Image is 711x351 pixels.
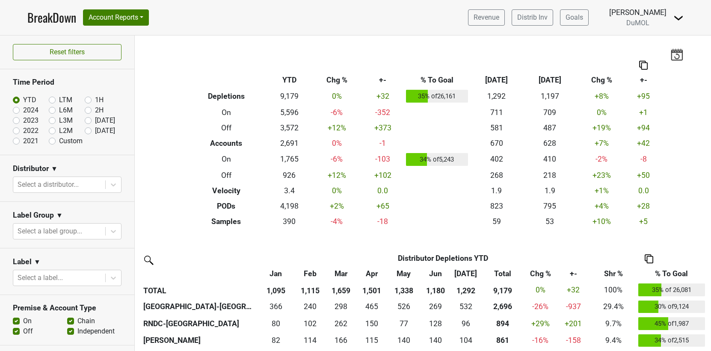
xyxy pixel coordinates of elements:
[523,120,577,136] td: 487
[267,168,312,183] td: 926
[387,332,421,349] td: 140.333
[327,318,355,329] div: 262
[524,315,556,332] td: +29 %
[13,304,121,313] h3: Premise & Account Type
[34,257,41,267] span: ▼
[450,332,481,349] td: 104.167
[453,318,479,329] div: 96
[357,315,387,332] td: 150.167
[186,105,267,120] th: On
[577,88,627,105] td: +8 %
[27,9,76,27] a: BreakDown
[627,168,661,183] td: +50
[327,301,355,312] div: 298
[295,251,591,266] th: Distributor Depletions YTD
[470,136,523,151] td: 670
[325,281,357,298] th: 1,659
[186,88,267,105] th: Depletions
[257,332,295,349] td: 81.668
[523,88,577,105] td: 1,197
[312,136,362,151] td: 0 %
[362,105,404,120] td: -352
[389,335,419,346] div: 140
[609,7,667,18] div: [PERSON_NAME]
[295,332,326,349] td: 114.167
[141,266,257,281] th: &nbsp;: activate to sort column ascending
[59,126,73,136] label: L2M
[312,88,362,105] td: 0 %
[639,61,648,70] img: Copy to clipboard
[267,151,312,168] td: 1,765
[577,198,627,214] td: +4 %
[312,214,362,229] td: -4 %
[297,318,323,329] div: 102
[59,95,72,105] label: LTM
[627,198,661,214] td: +28
[453,301,479,312] div: 532
[359,301,385,312] div: 465
[362,214,404,229] td: -18
[325,332,357,349] td: 166.334
[470,198,523,214] td: 823
[404,72,470,88] th: % To Goal
[577,136,627,151] td: +7 %
[186,120,267,136] th: Off
[577,168,627,183] td: +23 %
[13,78,121,87] h3: Time Period
[141,298,257,316] th: [GEOGRAPHIC_DATA]-[GEOGRAPHIC_DATA]
[186,151,267,168] th: On
[577,120,627,136] td: +19 %
[23,136,39,146] label: 2021
[567,286,580,294] span: +32
[267,120,312,136] td: 3,572
[297,301,323,312] div: 240
[95,126,115,136] label: [DATE]
[389,318,419,329] div: 77
[591,315,636,332] td: 9.7%
[141,281,257,298] th: TOTAL
[141,253,155,266] img: filter
[362,151,404,168] td: -103
[23,95,36,105] label: YTD
[95,95,104,105] label: 1H
[627,120,661,136] td: +94
[627,183,661,198] td: 0.0
[470,72,523,88] th: [DATE]
[312,198,362,214] td: +2 %
[387,315,421,332] td: 76.666
[141,332,257,349] th: [PERSON_NAME]
[481,332,524,349] th: 861.169
[357,298,387,316] td: 465.334
[23,105,39,115] label: 2024
[327,335,355,346] div: 166
[267,105,312,120] td: 5,596
[325,315,357,332] td: 261.5
[470,214,523,229] td: 59
[450,281,481,298] th: 1,292
[421,266,451,281] th: Jun: activate to sort column ascending
[560,9,589,26] a: Goals
[523,136,577,151] td: 628
[512,9,553,26] a: Distrib Inv
[423,335,449,346] div: 140
[267,72,312,88] th: YTD
[558,301,589,312] div: -937
[267,183,312,198] td: 3.4
[645,254,653,263] img: Copy to clipboard
[23,326,33,336] label: Off
[627,151,661,168] td: -8
[267,88,312,105] td: 9,179
[556,266,590,281] th: +-: activate to sort column ascending
[312,183,362,198] td: 0 %
[259,335,293,346] div: 82
[325,266,357,281] th: Mar: activate to sort column ascending
[523,151,577,168] td: 410
[295,315,326,332] td: 102.4
[359,335,385,346] div: 115
[312,151,362,168] td: -6 %
[481,298,524,316] th: 2695.603
[186,136,267,151] th: Accounts
[259,318,293,329] div: 80
[483,335,522,346] div: 861
[627,88,661,105] td: +95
